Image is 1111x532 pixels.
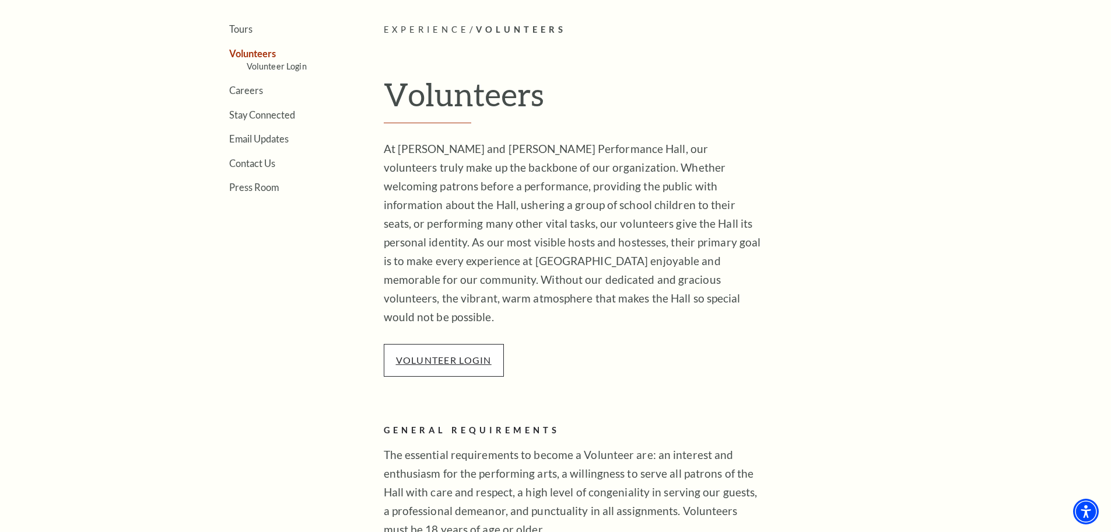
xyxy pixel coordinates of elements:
[229,48,276,59] a: Volunteers
[229,109,295,120] a: Stay Connected
[384,140,763,326] p: At [PERSON_NAME] and [PERSON_NAME] Performance Hall, our volunteers truly make up the backbone of...
[229,85,263,96] a: Careers
[247,61,307,71] a: Volunteer Login
[384,75,917,123] h1: Volunteers
[476,25,566,34] span: Volunteers
[229,158,275,169] a: Contact Us
[396,354,492,366] a: VOLUNTEER LOGIN
[229,133,289,144] a: Email Updates
[1073,499,1099,524] div: Accessibility Menu
[229,23,253,34] a: Tours
[384,23,917,37] p: /
[229,182,279,193] a: Press Room
[384,25,470,34] span: Experience
[384,423,763,438] h2: GENERAL REQUIREMENTS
